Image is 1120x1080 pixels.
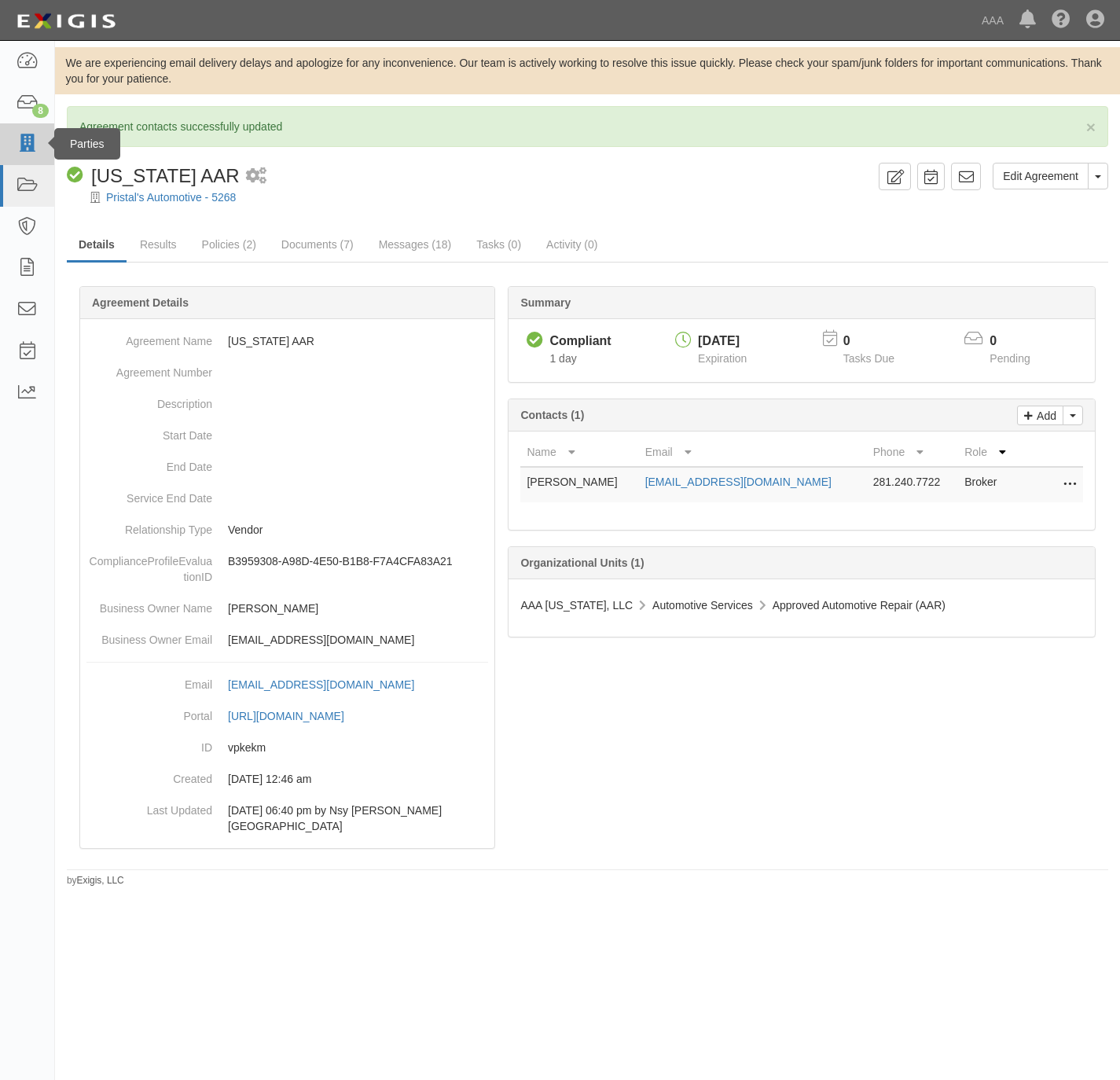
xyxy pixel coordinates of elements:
span: × [1086,118,1096,136]
p: B3959308-A98D-4E50-B1B8-F7A4CFA83A21 [228,553,488,569]
div: 8 [32,104,49,118]
a: Edit Agreement [993,163,1089,189]
b: Organizational Units (1) [520,557,644,569]
dt: Business Owner Name [86,593,212,616]
span: Approved Automotive Repair (AAR) [773,599,946,612]
div: Parties [54,128,120,160]
dd: Vendor [86,514,488,546]
span: [US_STATE] AAR [91,165,240,186]
span: Pending [990,352,1030,365]
i: Compliant [67,167,83,184]
i: Compliant [527,332,543,349]
td: Broker [958,467,1020,502]
dd: vpkekm [86,732,488,763]
p: 0 [990,332,1049,351]
dt: Portal [86,700,212,724]
a: Add [1017,406,1063,425]
dt: End Date [86,451,212,475]
a: Results [128,229,189,260]
i: 1 scheduled workflow [246,168,266,185]
a: Tasks (0) [465,229,533,260]
dt: Description [86,388,212,412]
a: Policies (2) [190,229,268,260]
dt: Agreement Number [86,357,212,380]
small: by [67,874,124,887]
dt: Service End Date [86,483,212,506]
a: Details [67,229,127,263]
span: Tasks Due [843,352,894,365]
th: Phone [867,438,958,467]
b: Summary [520,296,571,309]
a: Activity (0) [534,229,609,260]
dt: Business Owner Email [86,624,212,648]
b: Contacts (1) [520,409,584,421]
p: [PERSON_NAME] [228,601,488,616]
a: AAA [974,5,1012,36]
td: [PERSON_NAME] [520,467,638,502]
p: 0 [843,332,914,351]
span: AAA [US_STATE], LLC [520,599,633,612]
th: Email [639,438,867,467]
a: Messages (18) [367,229,464,260]
span: Since 08/14/2025 [549,352,576,365]
a: Pristal's Automotive - 5268 [106,191,236,204]
dt: ID [86,732,212,755]
span: Automotive Services [652,599,753,612]
dt: Email [86,669,212,692]
a: Exigis, LLC [77,875,124,886]
dd: [DATE] 06:40 pm by Nsy [PERSON_NAME][GEOGRAPHIC_DATA] [86,795,488,842]
p: [EMAIL_ADDRESS][DOMAIN_NAME] [228,632,488,648]
dt: ComplianceProfileEvaluationID [86,546,212,585]
td: 281.240.7722 [867,467,958,502]
dt: Relationship Type [86,514,212,538]
b: Agreement Details [92,296,189,309]
div: We are experiencing email delivery delays and apologize for any inconvenience. Our team is active... [55,55,1120,86]
th: Role [958,438,1020,467]
i: Help Center - Complianz [1052,11,1070,30]
dt: Start Date [86,420,212,443]
button: Close [1086,119,1096,135]
a: Documents (7) [270,229,365,260]
div: Compliant [549,332,611,351]
dt: Agreement Name [86,325,212,349]
dt: Created [86,763,212,787]
dd: [DATE] 12:46 am [86,763,488,795]
dt: Last Updated [86,795,212,818]
p: Add [1033,406,1056,424]
div: Texas AAR [67,163,240,189]
a: [URL][DOMAIN_NAME] [228,710,362,722]
a: [EMAIL_ADDRESS][DOMAIN_NAME] [228,678,431,691]
dd: [US_STATE] AAR [86,325,488,357]
div: [DATE] [698,332,747,351]
p: Agreement contacts successfully updated [79,119,1096,134]
div: [EMAIL_ADDRESS][DOMAIN_NAME] [228,677,414,692]
span: Expiration [698,352,747,365]
th: Name [520,438,638,467]
img: logo-5460c22ac91f19d4615b14bd174203de0afe785f0fc80cf4dbbc73dc1793850b.png [12,7,120,35]
a: [EMAIL_ADDRESS][DOMAIN_NAME] [645,476,832,488]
